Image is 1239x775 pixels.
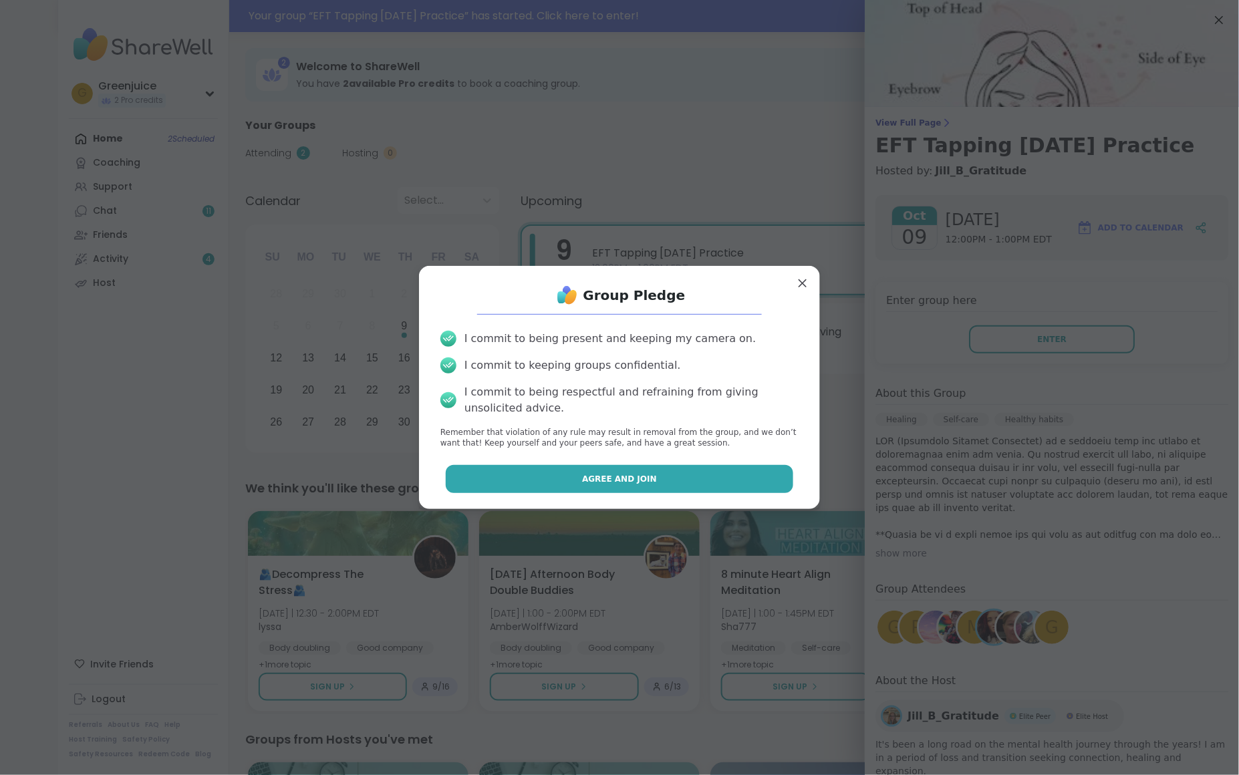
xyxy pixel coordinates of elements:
div: I commit to being present and keeping my camera on. [464,331,756,347]
div: I commit to being respectful and refraining from giving unsolicited advice. [464,384,799,416]
button: Agree and Join [446,465,794,493]
h1: Group Pledge [583,286,686,305]
p: Remember that violation of any rule may result in removal from the group, and we don’t want that!... [440,427,799,450]
div: I commit to keeping groups confidential. [464,357,681,373]
span: Agree and Join [582,473,657,485]
img: ShareWell Logo [554,282,581,309]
